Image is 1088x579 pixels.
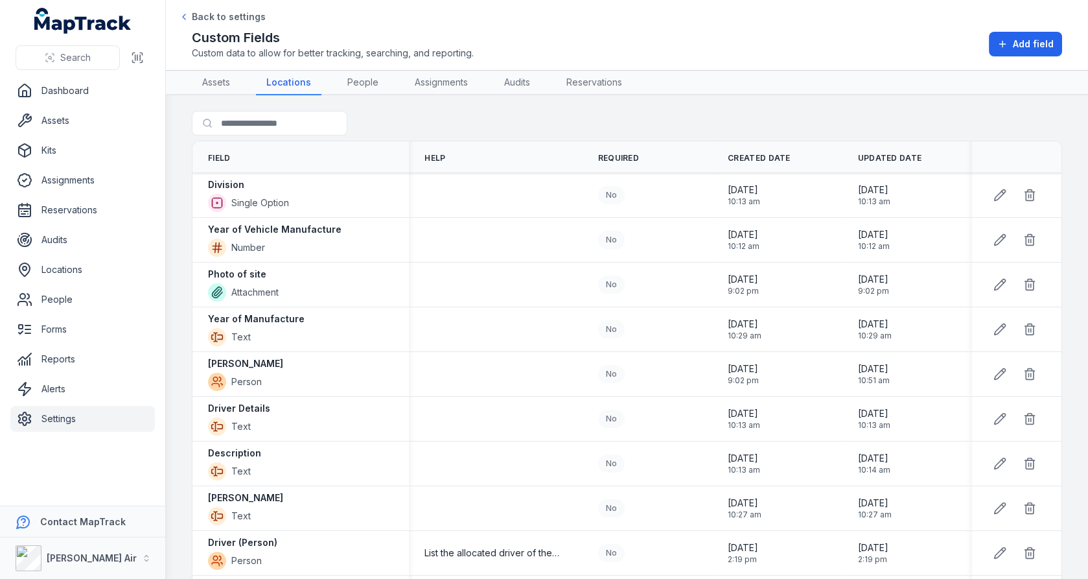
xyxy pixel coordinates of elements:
time: 15/08/2025, 10:14:27 am [858,452,890,475]
strong: Description [208,447,261,460]
a: Assignments [404,71,478,95]
span: 2:19 pm [858,554,888,565]
time: 18/08/2025, 2:19:57 pm [728,541,758,565]
time: 15/08/2025, 10:13:17 am [728,452,760,475]
a: Reservations [10,197,155,223]
span: [DATE] [858,362,890,375]
div: No [598,455,625,473]
a: MapTrack [34,8,132,34]
span: Text [231,465,251,478]
span: 10:12 am [858,241,890,252]
span: [DATE] [858,183,890,196]
a: Reports [10,346,155,372]
span: 10:13 am [728,196,760,207]
button: Add field [989,32,1062,56]
a: Locations [10,257,155,283]
span: Single Option [231,196,289,209]
div: No [598,544,625,562]
span: Required [598,153,639,163]
span: 10:13 am [728,420,760,431]
strong: [PERSON_NAME] [208,491,283,504]
span: [DATE] [728,183,760,196]
a: Forms [10,316,155,342]
a: Assignments [10,167,155,193]
span: [DATE] [728,318,761,331]
a: Audits [10,227,155,253]
span: 10:13 am [728,465,760,475]
a: Locations [256,71,321,95]
span: List the allocated driver of the vehicle [424,547,559,560]
span: [DATE] [858,497,892,510]
span: Number [231,241,265,254]
strong: Year of Manufacture [208,313,305,325]
time: 11/11/2024, 9:02:59 pm [858,273,889,296]
a: Back to settings [179,10,266,23]
time: 15/08/2025, 10:13:27 am [858,407,890,431]
time: 12/11/2024, 10:51:46 am [858,362,890,386]
span: Text [231,420,251,433]
div: No [598,231,625,249]
span: Back to settings [192,10,266,23]
span: Person [231,554,262,567]
a: Audits [494,71,540,95]
span: Text [231,510,251,523]
a: Assets [192,71,240,95]
a: Assets [10,108,155,134]
a: People [10,287,155,313]
a: Reservations [556,71,632,95]
span: 10:27 am [728,510,761,520]
time: 11/11/2024, 9:02:17 pm [728,362,759,386]
span: 10:13 am [858,196,890,207]
h2: Custom Fields [192,29,474,47]
span: [DATE] [728,273,759,286]
span: [DATE] [858,407,890,420]
span: [DATE] [858,273,889,286]
time: 15/08/2025, 10:29:47 am [728,318,761,341]
span: Custom data to allow for better tracking, searching, and reporting. [192,47,474,60]
span: [DATE] [858,318,892,331]
span: Person [231,375,262,388]
span: Field [208,153,231,163]
time: 15/08/2025, 10:13:54 am [858,183,890,207]
strong: Driver Details [208,402,270,415]
div: No [598,499,625,517]
span: Add field [1013,38,1054,51]
div: No [598,276,625,294]
span: 10:29 am [728,331,761,341]
span: Updated Date [858,153,922,163]
strong: [PERSON_NAME] [208,357,283,370]
span: 10:14 am [858,465,890,475]
span: 10:12 am [728,241,759,252]
span: 9:02 pm [728,375,759,386]
span: Search [60,51,91,64]
span: [DATE] [728,407,760,420]
time: 15/08/2025, 10:29:47 am [858,318,892,341]
span: 10:51 am [858,375,890,386]
strong: Contact MapTrack [40,516,126,527]
div: No [598,320,625,338]
span: [DATE] [728,452,760,465]
strong: [PERSON_NAME] Air [47,552,137,563]
span: [DATE] [858,228,890,241]
span: [DATE] [858,452,890,465]
time: 15/08/2025, 10:12:51 am [728,228,759,252]
time: 15/08/2025, 10:12:51 am [858,228,890,252]
span: [DATE] [728,541,758,554]
a: Dashboard [10,78,155,104]
span: Created Date [728,153,791,163]
a: Alerts [10,376,155,402]
time: 18/08/2025, 2:19:57 pm [858,541,888,565]
div: No [598,365,625,383]
span: Help [424,153,445,163]
strong: Year of Vehicle Manufacture [208,223,341,236]
a: People [337,71,389,95]
time: 15/08/2025, 10:13:27 am [728,407,760,431]
div: No [598,410,625,428]
span: 2:19 pm [728,554,758,565]
a: Settings [10,406,155,432]
strong: Driver (Person) [208,536,277,549]
button: Search [16,45,120,70]
strong: Photo of site [208,268,266,281]
span: [DATE] [858,541,888,554]
span: 10:29 am [858,331,892,341]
